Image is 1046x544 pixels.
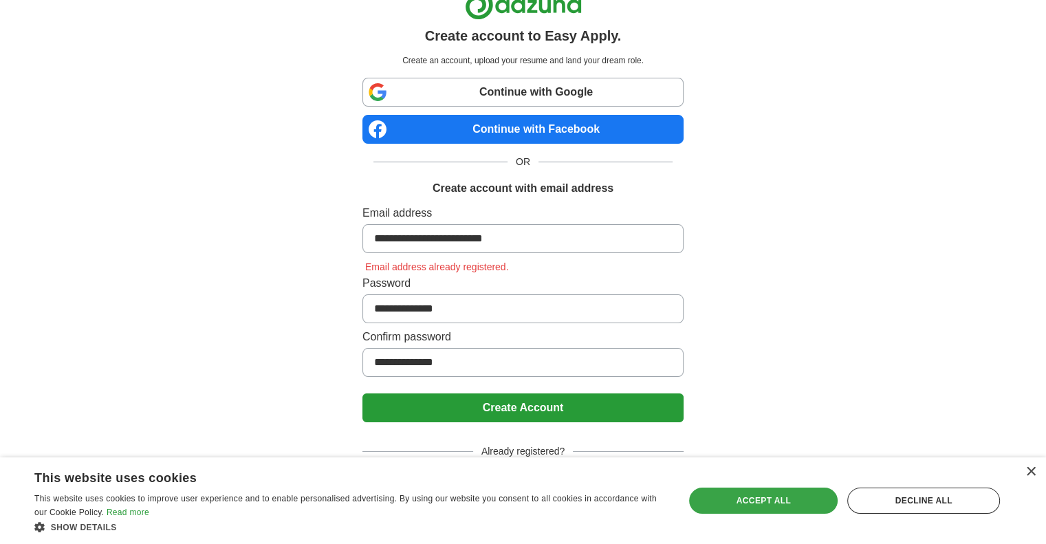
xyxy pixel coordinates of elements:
div: Close [1025,467,1036,477]
h1: Create account to Easy Apply. [425,25,622,46]
button: Create Account [362,393,684,422]
h1: Create account with email address [433,180,613,197]
p: Create an account, upload your resume and land your dream role. [365,54,681,67]
span: Show details [51,523,117,532]
span: OR [508,155,538,169]
a: Read more, opens a new window [107,508,149,517]
div: Show details [34,520,665,534]
span: Email address already registered. [362,261,512,272]
div: Accept all [689,488,838,514]
label: Confirm password [362,329,684,345]
label: Email address [362,205,684,221]
span: This website uses cookies to improve user experience and to enable personalised advertising. By u... [34,494,657,517]
a: Continue with Google [362,78,684,107]
a: Continue with Facebook [362,115,684,144]
div: Decline all [847,488,1000,514]
div: This website uses cookies [34,466,631,486]
span: Already registered? [473,444,573,459]
label: Password [362,275,684,292]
